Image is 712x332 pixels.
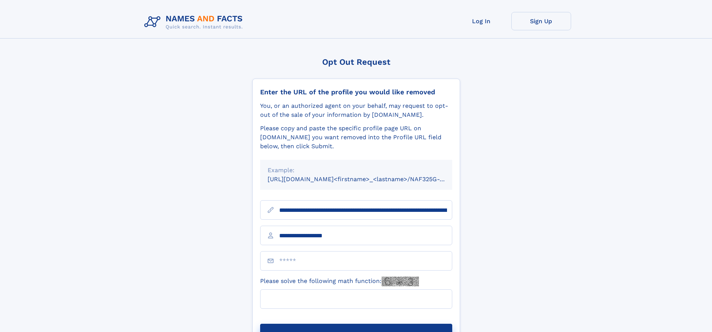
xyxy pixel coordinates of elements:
[252,57,460,67] div: Opt Out Request
[260,101,452,119] div: You, or an authorized agent on your behalf, may request to opt-out of the sale of your informatio...
[268,176,466,183] small: [URL][DOMAIN_NAME]<firstname>_<lastname>/NAF325G-xxxxxxxx
[260,277,419,286] label: Please solve the following math function:
[268,166,445,175] div: Example:
[141,12,249,32] img: Logo Names and Facts
[511,12,571,30] a: Sign Up
[451,12,511,30] a: Log In
[260,88,452,96] div: Enter the URL of the profile you would like removed
[260,124,452,151] div: Please copy and paste the specific profile page URL on [DOMAIN_NAME] you want removed into the Pr...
